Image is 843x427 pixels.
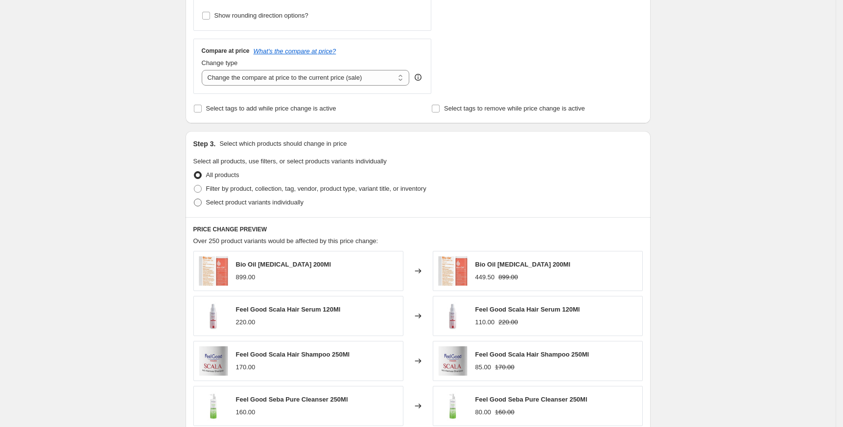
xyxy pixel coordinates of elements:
[475,396,587,403] span: Feel Good Seba Pure Cleanser 250Ml
[236,396,348,403] span: Feel Good Seba Pure Cleanser 250Ml
[202,59,238,67] span: Change type
[199,391,228,421] img: 78407_6a80df0e-ee3f-4bae-b881-8a4416921170_80x.webp
[438,391,468,421] img: 78407_6a80df0e-ee3f-4bae-b881-8a4416921170_80x.webp
[498,317,518,327] strike: 220.00
[236,351,350,358] span: Feel Good Scala Hair Shampoo 250Ml
[475,351,589,358] span: Feel Good Scala Hair Shampoo 250Ml
[236,306,341,313] span: Feel Good Scala Hair Serum 120Ml
[475,306,580,313] span: Feel Good Scala Hair Serum 120Ml
[254,47,336,55] button: What's the compare at price?
[438,346,468,376] img: 78403_80x.jpg
[206,105,336,112] span: Select tags to add while price change is active
[199,256,228,286] img: 59089_80x.jpg
[475,362,492,372] div: 85.00
[498,272,518,282] strike: 899.00
[236,362,256,372] div: 170.00
[199,301,228,331] img: 78402_bbdf8ff1-3d7f-4907-a89d-cff8fc1674da_80x.webp
[214,12,308,19] span: Show rounding direction options?
[206,199,304,206] span: Select product variants individually
[193,157,387,165] span: Select all products, use filters, or select products variants individually
[202,47,250,55] h3: Compare at price
[438,301,468,331] img: 78402_bbdf8ff1-3d7f-4907-a89d-cff8fc1674da_80x.webp
[438,256,468,286] img: 59089_80x.jpg
[495,362,515,372] strike: 170.00
[236,272,256,282] div: 899.00
[495,407,515,417] strike: 160.00
[206,185,426,192] span: Filter by product, collection, tag, vendor, product type, variant title, or inventory
[236,407,256,417] div: 160.00
[475,407,492,417] div: 80.00
[206,171,239,179] span: All products
[444,105,585,112] span: Select tags to remove while price change is active
[236,317,256,327] div: 220.00
[475,261,571,268] span: Bio Oil [MEDICAL_DATA] 200Ml
[199,346,228,376] img: 78403_80x.jpg
[236,261,331,268] span: Bio Oil [MEDICAL_DATA] 200Ml
[193,237,378,245] span: Over 250 product variants would be affected by this price change:
[219,139,347,149] p: Select which products should change in price
[475,317,495,327] div: 110.00
[193,139,216,149] h2: Step 3.
[413,72,423,82] div: help
[193,225,643,233] h6: PRICE CHANGE PREVIEW
[475,272,495,282] div: 449.50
